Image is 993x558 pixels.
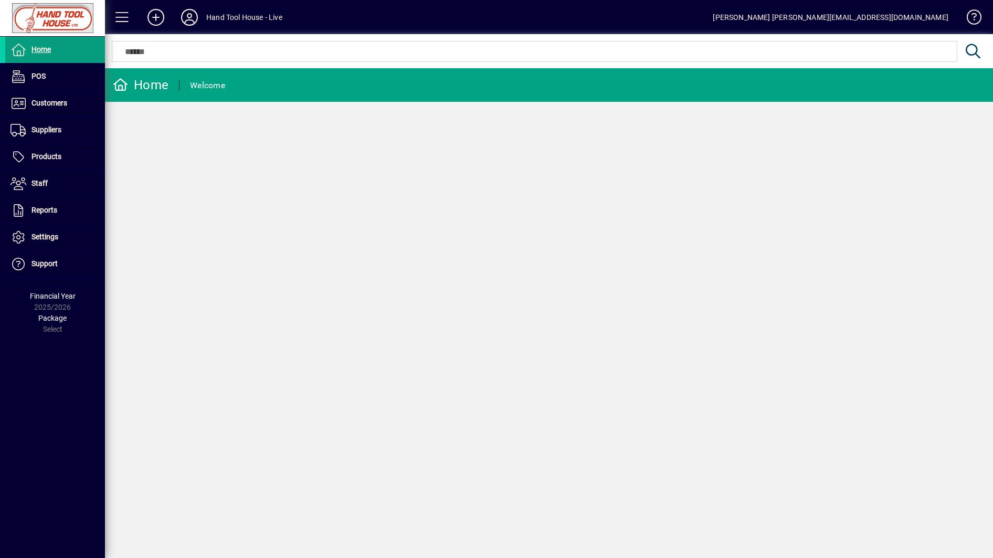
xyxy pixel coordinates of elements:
span: Support [31,259,58,268]
a: Staff [5,171,105,197]
button: Add [139,8,173,27]
span: Customers [31,99,67,107]
span: Package [38,314,67,322]
a: Products [5,144,105,170]
span: Suppliers [31,125,61,134]
a: Settings [5,224,105,250]
a: Customers [5,90,105,117]
span: POS [31,72,46,80]
a: Knowledge Base [959,2,980,36]
span: Financial Year [30,292,76,300]
span: Products [31,152,61,161]
span: Staff [31,179,48,187]
a: Suppliers [5,117,105,143]
button: Profile [173,8,206,27]
a: Reports [5,197,105,224]
div: Welcome [190,77,225,94]
div: Home [113,77,168,93]
span: Settings [31,233,58,241]
a: POS [5,64,105,90]
span: Reports [31,206,57,214]
a: Support [5,251,105,277]
div: Hand Tool House - Live [206,9,282,26]
div: [PERSON_NAME] [PERSON_NAME][EMAIL_ADDRESS][DOMAIN_NAME] [713,9,948,26]
span: Home [31,45,51,54]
